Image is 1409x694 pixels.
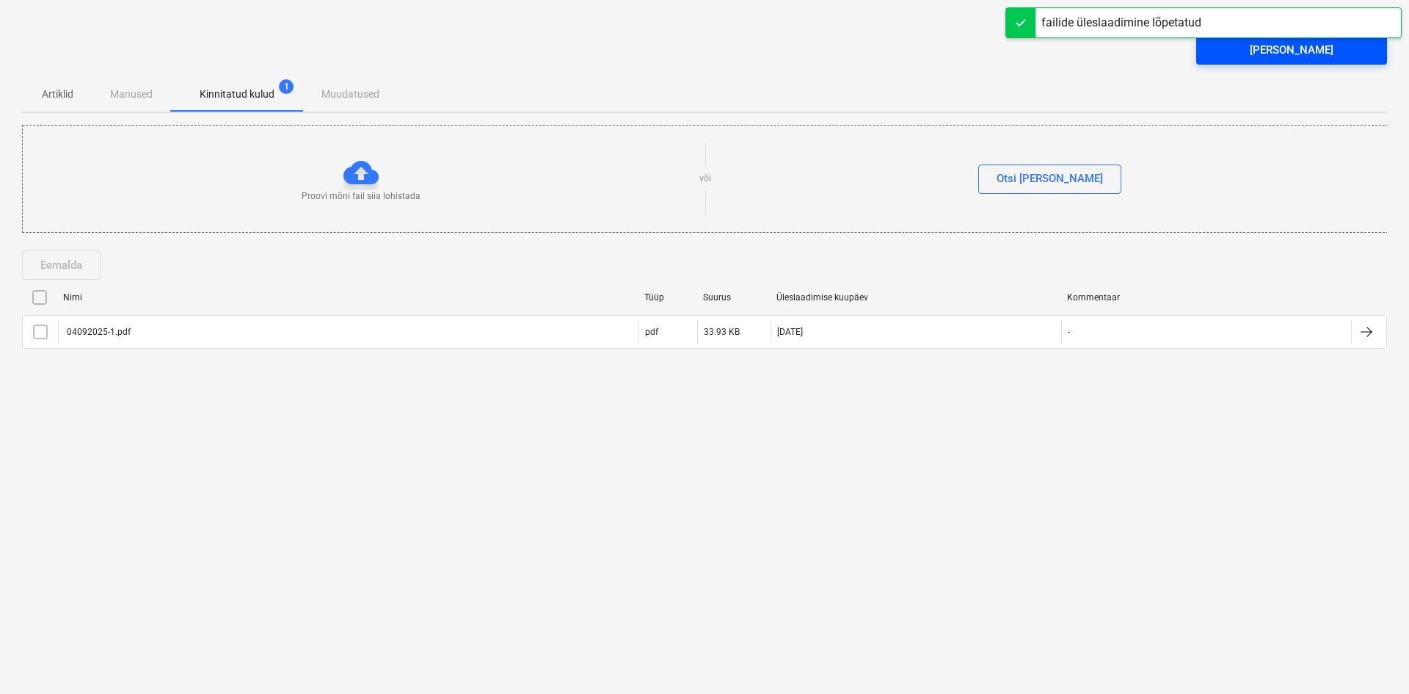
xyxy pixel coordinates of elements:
div: Üleslaadimise kuupäev [776,292,1055,303]
p: Kinnitatud kulud [200,87,274,102]
div: Nimi [63,292,633,303]
div: [PERSON_NAME] [1250,40,1333,59]
span: 1 [279,79,294,94]
p: Artiklid [40,87,75,102]
div: failide üleslaadimine lõpetatud [1041,14,1201,32]
div: - [1068,327,1070,337]
div: Tüüp [644,292,691,303]
div: Proovi mõni fail siia lohistadavõiOtsi [PERSON_NAME] [22,125,1388,233]
p: Proovi mõni fail siia lohistada [302,190,420,203]
div: Suurus [703,292,765,303]
div: pdf [645,327,658,337]
div: Otsi [PERSON_NAME] [997,169,1103,188]
div: 04092025-1.pdf [65,327,131,337]
button: Otsi [PERSON_NAME] [978,165,1121,194]
div: 33.93 KB [704,327,740,337]
div: Kommentaar [1067,292,1346,303]
button: [PERSON_NAME] [1196,35,1387,65]
p: või [699,173,711,185]
div: [DATE] [777,327,803,337]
